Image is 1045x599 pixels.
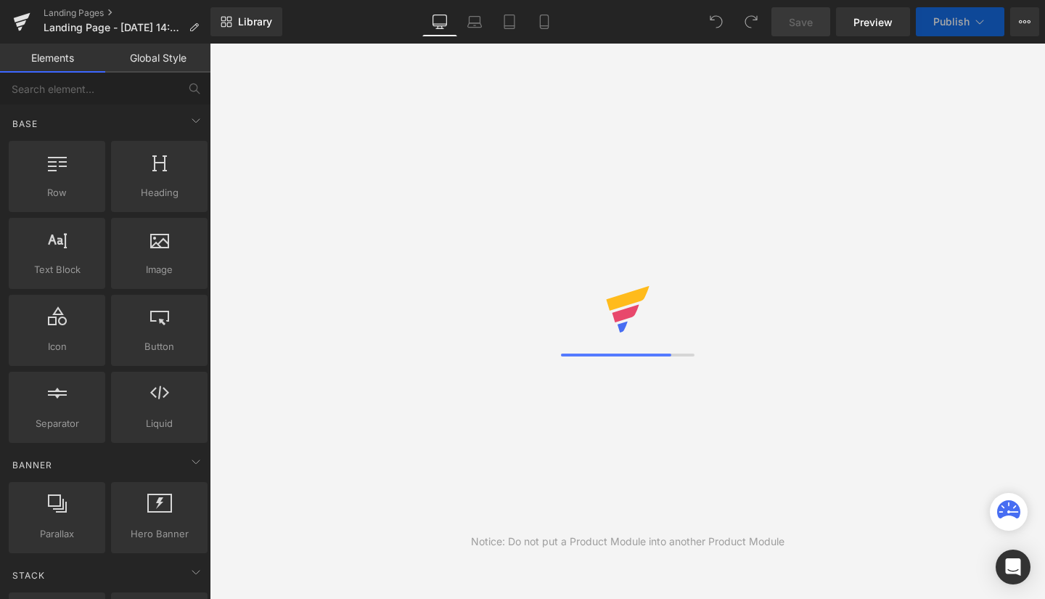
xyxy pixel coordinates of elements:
[13,526,101,542] span: Parallax
[238,15,272,28] span: Library
[492,7,527,36] a: Tablet
[13,339,101,354] span: Icon
[210,7,282,36] a: New Library
[11,569,46,582] span: Stack
[115,262,203,277] span: Image
[996,550,1030,584] div: Open Intercom Messenger
[933,16,970,28] span: Publish
[527,7,562,36] a: Mobile
[115,185,203,200] span: Heading
[737,7,766,36] button: Redo
[916,7,1004,36] button: Publish
[44,22,183,33] span: Landing Page - [DATE] 14:35:58
[702,7,731,36] button: Undo
[13,416,101,431] span: Separator
[422,7,457,36] a: Desktop
[1010,7,1039,36] button: More
[457,7,492,36] a: Laptop
[11,458,54,472] span: Banner
[105,44,210,73] a: Global Style
[44,7,210,19] a: Landing Pages
[13,185,101,200] span: Row
[853,15,893,30] span: Preview
[115,526,203,542] span: Hero Banner
[836,7,910,36] a: Preview
[471,534,784,550] div: Notice: Do not put a Product Module into another Product Module
[115,416,203,431] span: Liquid
[115,339,203,354] span: Button
[789,15,813,30] span: Save
[11,117,39,131] span: Base
[13,262,101,277] span: Text Block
